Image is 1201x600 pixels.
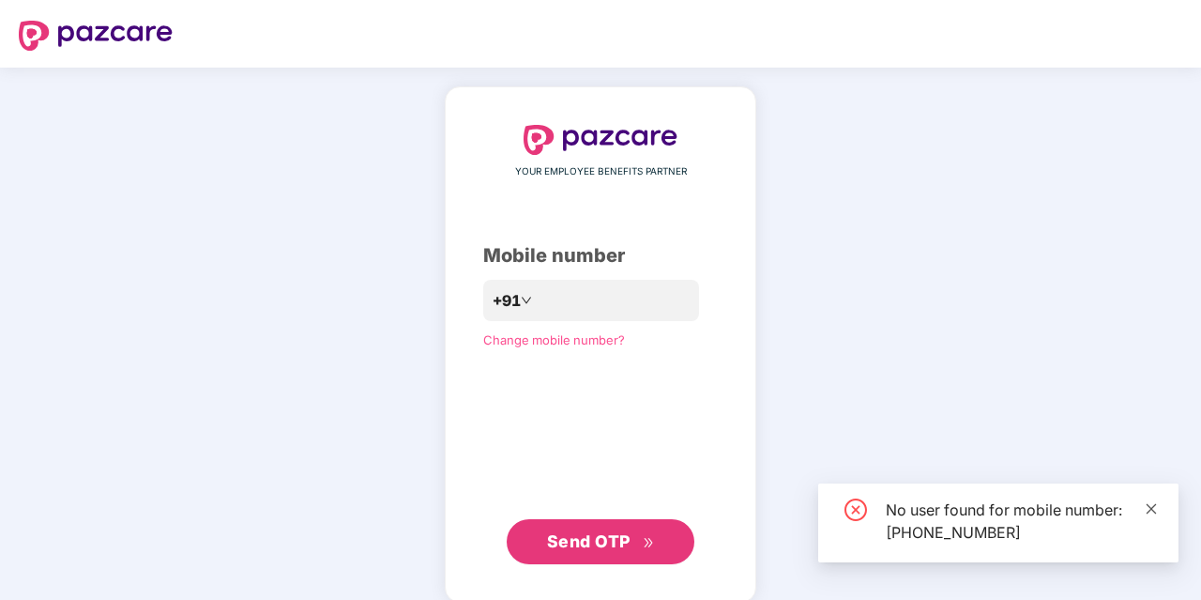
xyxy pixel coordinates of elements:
[643,537,655,549] span: double-right
[507,519,694,564] button: Send OTPdouble-right
[515,164,687,179] span: YOUR EMPLOYEE BENEFITS PARTNER
[483,332,625,347] a: Change mobile number?
[1145,502,1158,515] span: close
[19,21,173,51] img: logo
[844,499,867,521] span: close-circle
[524,125,677,155] img: logo
[483,241,718,270] div: Mobile number
[547,531,631,551] span: Send OTP
[493,289,521,313] span: +91
[521,295,532,306] span: down
[886,499,1156,544] div: No user found for mobile number: [PHONE_NUMBER]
